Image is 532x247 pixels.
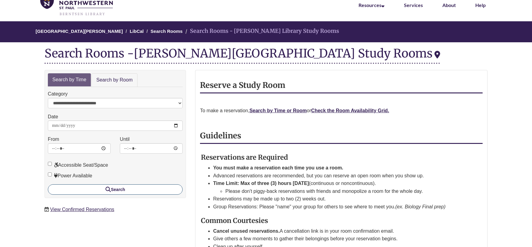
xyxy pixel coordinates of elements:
li: Reservations may be made up to two (2) weeks out. [213,195,468,203]
a: Help [475,2,486,8]
a: Resources [359,2,384,8]
li: (continuous or noncontinuous). [213,179,468,195]
label: Until [120,135,130,143]
label: Date [48,113,58,121]
input: Accessible Seat/Space [48,162,52,166]
a: Search by Time [48,73,91,86]
li: Search Rooms - [PERSON_NAME] Library Study Rooms [184,27,339,36]
nav: Breadcrumb [45,21,487,42]
label: Accessible Seat/Space [48,161,108,169]
a: Services [404,2,423,8]
strong: Common Courtesies [201,216,268,225]
div: Search Rooms - [45,47,440,64]
a: Search by Time or Room [249,108,307,113]
input: Power Available [48,172,52,176]
div: [PERSON_NAME][GEOGRAPHIC_DATA] Study Rooms [134,46,440,61]
li: Give others a few moments to gather their belongings before your reservation begins. [213,235,468,243]
a: View Confirmed Reservations [50,207,114,212]
button: Search [48,184,183,195]
label: Power Available [48,172,92,180]
a: Check the Room Availability Grid. [311,108,389,113]
a: Search by Room [91,73,137,87]
em: (ex. Biology Final prep) [395,204,446,209]
a: [GEOGRAPHIC_DATA][PERSON_NAME] [36,29,123,34]
strong: Cancel unused reservations. [213,228,280,234]
label: From [48,135,59,143]
strong: Time Limit: Max of three (3) hours [DATE] [213,181,309,186]
strong: Reserve a Study Room [200,80,285,90]
a: About [442,2,456,8]
a: LibCal [130,29,144,34]
label: Category [48,90,68,98]
strong: Reservations are Required [201,153,288,162]
strong: You must make a reservation each time you use a room. [213,165,343,170]
li: Advanced reservations are recommended, but you can reserve an open room when you show up. [213,172,468,180]
p: To make a reservation, or [200,107,483,115]
li: Group Reservations: Please "name" your group for others to see where to meet you. [213,203,468,211]
li: A cancellation link is in your room confirmation email. [213,227,468,235]
a: Search Rooms [151,29,183,34]
li: Please don't piggy-back reservations with friends and monopolize a room for the whole day. [225,187,468,195]
strong: Guidelines [200,131,241,141]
